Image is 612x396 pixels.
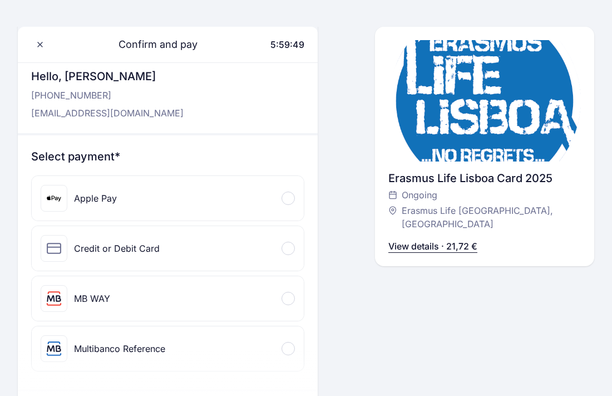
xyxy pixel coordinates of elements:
div: Credit or Debit Card [74,242,160,255]
p: View details · 21,72 € [388,239,477,253]
span: Ongoing [402,188,437,202]
span: Confirm and pay [105,37,198,52]
p: [PHONE_NUMBER] [31,89,184,102]
div: Apple Pay [74,192,117,205]
h3: Hello, [PERSON_NAME] [31,69,184,84]
span: Erasmus Life [GEOGRAPHIC_DATA], [GEOGRAPHIC_DATA] [402,204,570,231]
div: MB WAY [74,292,110,305]
p: [EMAIL_ADDRESS][DOMAIN_NAME] [31,106,184,120]
span: 5:59:49 [270,39,304,50]
h3: Select payment* [31,149,304,164]
div: Erasmus Life Lisboa Card 2025 [388,170,581,186]
div: Multibanco Reference [74,342,165,355]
